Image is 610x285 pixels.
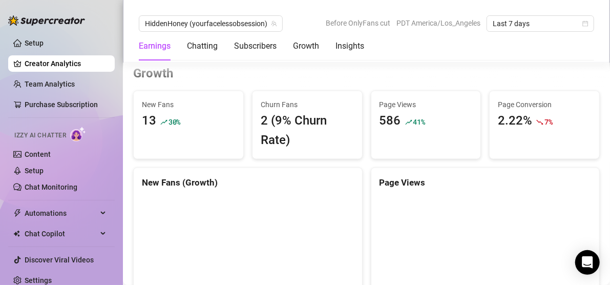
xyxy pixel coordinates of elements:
span: 7 % [544,117,552,127]
span: Chat Copilot [25,226,97,242]
span: Page Views [380,99,473,111]
span: rise [405,119,412,126]
a: Chat Monitoring [25,183,77,191]
a: Settings [25,276,52,284]
span: Automations [25,205,97,221]
h3: Growth [133,66,173,83]
div: 2 (9% Churn Rate) [261,112,354,150]
span: calendar [582,21,588,27]
div: Insights [335,40,364,52]
span: 30 % [169,117,180,127]
div: 586 [380,112,401,131]
img: AI Chatter [70,127,86,141]
div: Open Intercom Messenger [575,250,600,275]
div: Chatting [187,40,218,52]
a: Setup [25,39,44,47]
span: Izzy AI Chatter [14,131,66,140]
span: HiddenHoney (yourfacelessobsession) [145,16,277,31]
div: Subscribers [234,40,277,52]
a: Team Analytics [25,80,75,88]
a: Creator Analytics [25,55,107,72]
span: Before OnlyFans cut [326,15,390,31]
span: rise [160,119,167,126]
span: thunderbolt [13,209,22,217]
div: 2.22% [498,112,532,131]
span: team [271,21,277,27]
img: logo-BBDzfeDw.svg [8,15,85,26]
div: New Fans (Growth) [142,176,354,190]
img: Chat Copilot [13,230,20,237]
div: Growth [293,40,319,52]
a: Purchase Subscription [25,100,98,109]
span: Last 7 days [493,16,588,31]
div: Earnings [139,40,171,52]
span: fall [536,119,543,126]
span: PDT America/Los_Angeles [396,15,480,31]
div: 13 [142,112,156,131]
a: Setup [25,167,44,175]
span: Page Conversion [498,99,591,111]
a: Discover Viral Videos [25,256,94,264]
span: 41 % [413,117,425,127]
span: New Fans [142,99,235,111]
a: Content [25,150,51,158]
span: Churn Fans [261,99,354,111]
div: Page Views [380,176,592,190]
